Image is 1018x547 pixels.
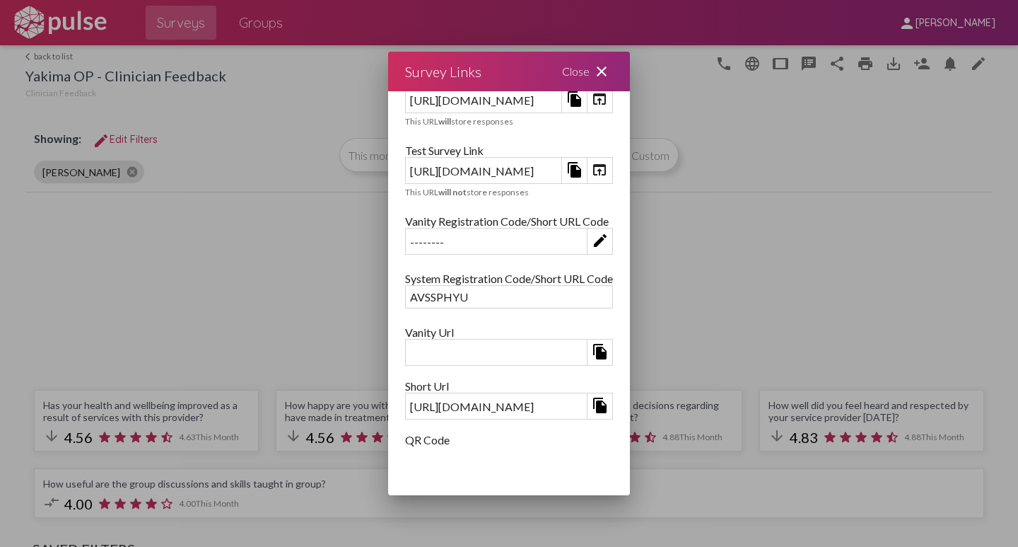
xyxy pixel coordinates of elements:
[593,63,610,80] mat-icon: close
[405,60,481,83] div: Survey Links
[438,116,451,127] b: will
[406,231,587,253] div: --------
[591,91,608,108] mat-icon: open_in_browser
[592,343,609,360] mat-icon: file_copy
[545,52,630,91] div: Close
[405,447,493,534] img: Z
[405,272,613,285] div: System Registration Code/Short URL Code
[405,326,613,339] div: Vanity Url
[591,161,608,178] mat-icon: open_in_browser
[406,286,612,308] div: AVSSPHYU
[405,144,613,157] div: Test Survey Link
[566,161,583,178] mat-icon: file_copy
[592,232,609,249] mat-icon: edit
[405,214,613,228] div: Vanity Registration Code/Short URL Code
[406,160,561,182] div: [URL][DOMAIN_NAME]
[438,187,467,197] b: will not
[406,89,561,111] div: [URL][DOMAIN_NAME]
[406,396,587,418] div: [URL][DOMAIN_NAME]
[592,397,609,414] mat-icon: file_copy
[405,116,613,127] div: This URL store responses
[566,91,583,108] mat-icon: file_copy
[405,187,613,197] div: This URL store responses
[405,379,613,393] div: Short Url
[405,433,613,447] div: QR Code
